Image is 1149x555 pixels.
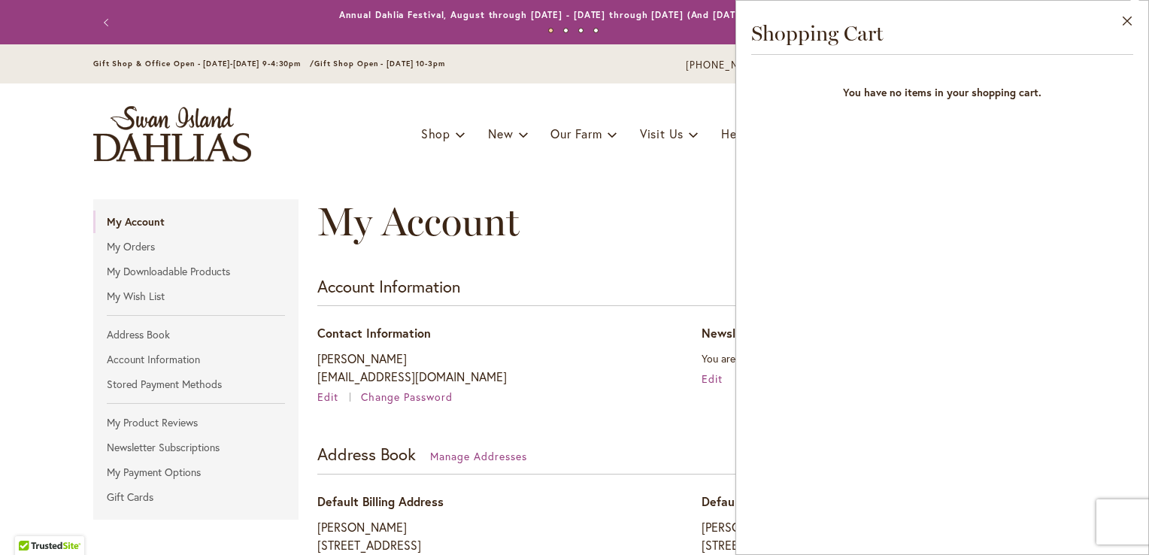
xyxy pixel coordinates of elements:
[430,449,527,463] a: Manage Addresses
[93,59,314,68] span: Gift Shop & Office Open - [DATE]-[DATE] 9-4:30pm /
[93,461,299,484] a: My Payment Options
[93,260,299,283] a: My Downloadable Products
[93,235,299,258] a: My Orders
[751,20,884,46] span: Shopping Cart
[702,372,723,386] a: Edit
[578,28,584,33] button: 3 of 4
[317,275,460,297] strong: Account Information
[93,373,299,396] a: Stored Payment Methods
[317,390,338,404] span: Edit
[93,486,299,508] a: Gift Cards
[702,350,1056,368] p: You are subscribed to "General Subscription".
[317,198,520,245] span: My Account
[93,348,299,371] a: Account Information
[314,59,445,68] span: Gift Shop Open - [DATE] 10-3pm
[686,58,777,73] a: [PHONE_NUMBER]
[93,323,299,346] a: Address Book
[702,325,770,341] span: Newsletters
[93,285,299,308] a: My Wish List
[548,28,553,33] button: 1 of 4
[93,411,299,434] a: My Product Reviews
[339,9,811,20] a: Annual Dahlia Festival, August through [DATE] - [DATE] through [DATE] (And [DATE]) 9-am5:30pm
[93,8,123,38] button: Previous
[317,443,416,465] strong: Address Book
[317,350,672,386] p: [PERSON_NAME] [EMAIL_ADDRESS][DOMAIN_NAME]
[421,126,450,141] span: Shop
[751,62,1133,115] strong: You have no items in your shopping cart.
[93,106,251,162] a: store logo
[11,502,53,544] iframe: Launch Accessibility Center
[317,390,358,404] a: Edit
[488,126,513,141] span: New
[317,493,444,509] span: Default Billing Address
[93,211,299,233] strong: My Account
[702,493,843,509] span: Default Shipping Address
[361,390,453,404] a: Change Password
[93,436,299,459] a: Newsletter Subscriptions
[593,28,599,33] button: 4 of 4
[721,126,790,141] span: Help Center
[550,126,602,141] span: Our Farm
[640,126,684,141] span: Visit Us
[317,325,431,341] span: Contact Information
[563,28,568,33] button: 2 of 4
